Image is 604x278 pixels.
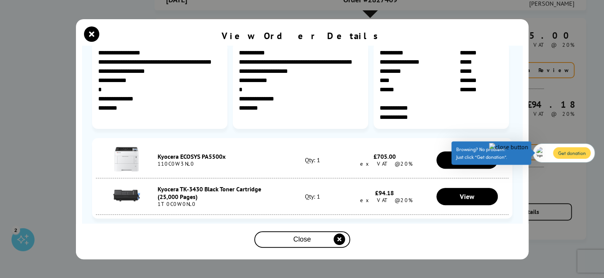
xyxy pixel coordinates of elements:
div: View Order Details [222,30,383,42]
div: 110C0W3NL0 [158,160,281,167]
a: View [436,188,498,205]
a: View [436,151,498,169]
span: Close [293,235,311,243]
img: Kyocera ECOSYS PA5500x [113,146,140,173]
div: Qty: 1 [281,156,343,164]
span: £705.00 [374,153,396,160]
button: close modal [86,28,97,40]
span: ex VAT @20% [356,160,413,167]
div: Kyocera TK-3430 Black Toner Cartridge (25,000 Pages) [158,185,281,201]
span: ex VAT @20% [356,197,413,204]
div: Qty: 1 [281,192,343,200]
span: View [460,192,474,201]
div: 1T0C0W0NL0 [158,201,281,207]
button: close modal [254,231,350,248]
span: £94.18 [375,189,394,197]
div: Kyocera ECOSYS PA5500x [158,153,281,160]
img: Kyocera TK-3430 Black Toner Cartridge (25,000 Pages) [113,182,140,209]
